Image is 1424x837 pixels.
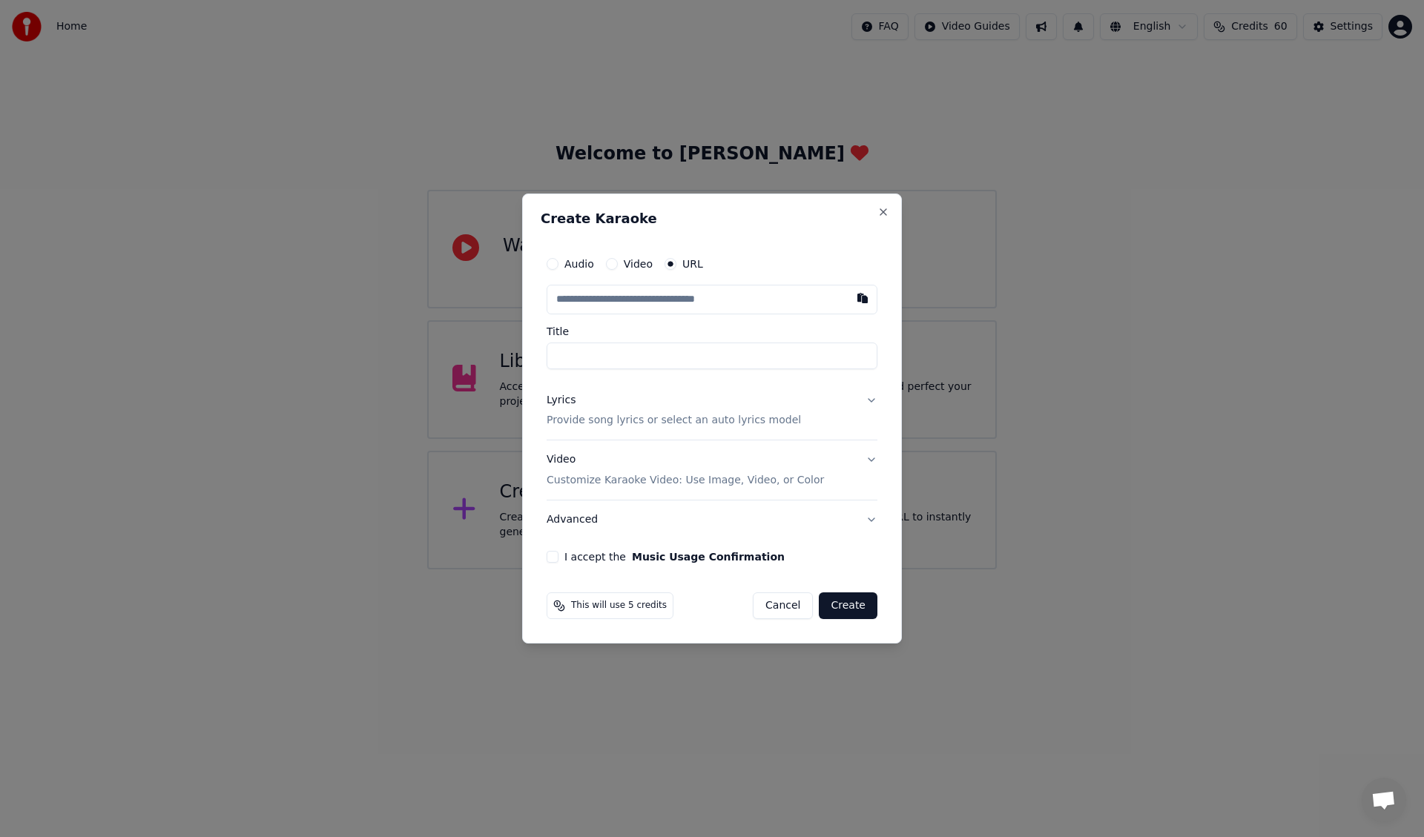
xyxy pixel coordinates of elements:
div: Video [547,453,824,489]
p: Provide song lyrics or select an auto lyrics model [547,414,801,429]
button: Create [819,592,877,619]
label: Video [624,259,653,269]
label: Audio [564,259,594,269]
button: LyricsProvide song lyrics or select an auto lyrics model [547,381,877,440]
div: Lyrics [547,393,576,408]
button: Advanced [547,500,877,539]
button: VideoCustomize Karaoke Video: Use Image, Video, or Color [547,441,877,500]
button: I accept the [632,552,785,562]
h2: Create Karaoke [541,212,883,225]
span: This will use 5 credits [571,600,667,612]
label: URL [682,259,703,269]
p: Customize Karaoke Video: Use Image, Video, or Color [547,473,824,488]
button: Cancel [753,592,813,619]
label: I accept the [564,552,785,562]
label: Title [547,326,877,337]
